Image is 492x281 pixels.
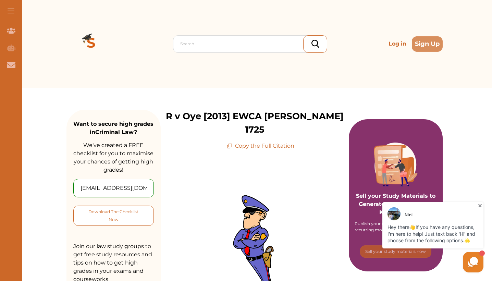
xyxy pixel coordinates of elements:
p: Copy the Full Citation [227,142,294,150]
strong: Want to secure high grades in Criminal Law ? [73,121,153,135]
p: Sell your Study Materials to Generate Value from your Knowledge [356,173,436,217]
img: Logo [66,19,116,69]
img: Purple card image [374,143,418,186]
button: [object Object] [73,206,154,226]
input: Enter your email here [73,179,154,197]
p: Download The Checklist Now [87,208,140,224]
button: Sign Up [412,36,443,52]
iframe: HelpCrunch [328,200,485,274]
p: R v Oye [2013] EWCA [PERSON_NAME] 1725 [161,110,349,136]
span: We’ve created a FREE checklist for you to maximise your chances of getting high grades! [73,142,153,173]
img: search_icon [311,40,319,48]
p: Log in [386,37,409,51]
